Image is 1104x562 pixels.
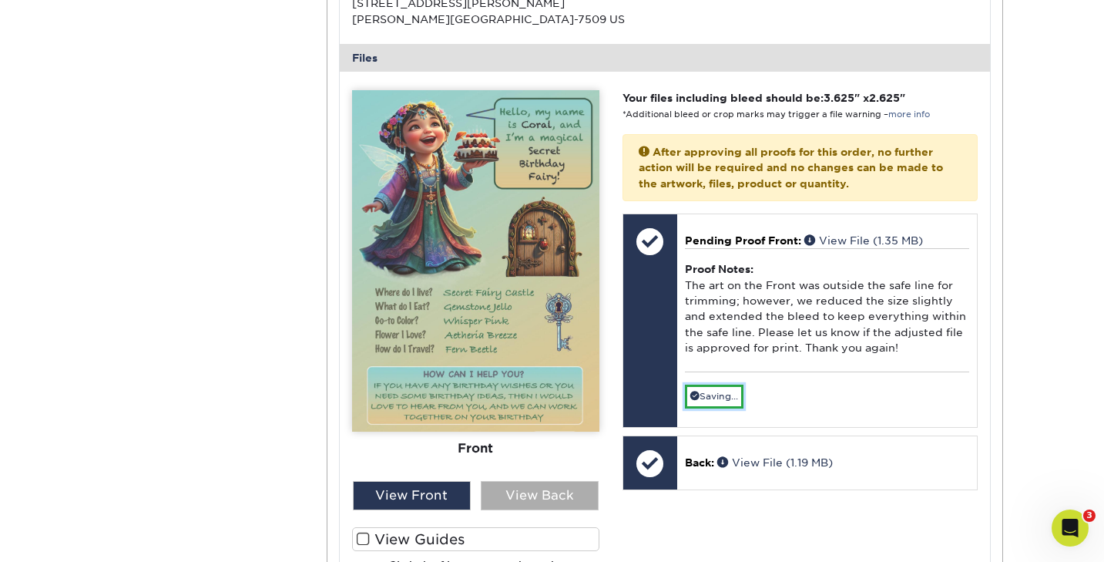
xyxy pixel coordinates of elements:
a: Saving... [685,385,743,409]
a: more info [888,109,930,119]
strong: After approving all proofs for this order, no further action will be required and no changes can ... [639,146,943,190]
small: *Additional bleed or crop marks may trigger a file warning – [622,109,930,119]
strong: Proof Notes: [685,263,753,275]
div: View Front [353,481,471,510]
span: Pending Proof Front: [685,234,801,247]
strong: Your files including bleed should be: " x " [622,92,905,104]
label: View Guides [352,527,599,551]
div: Front [352,432,599,466]
a: View File (1.35 MB) [804,234,923,247]
span: Back: [685,456,714,469]
span: 3.625 [824,92,854,104]
div: The art on the Front was outside the safe line for trimming; however, we reduced the size slightl... [685,248,969,372]
div: View Back [481,481,599,510]
iframe: Intercom live chat [1052,510,1089,547]
span: 2.625 [869,92,900,104]
a: View File (1.19 MB) [717,456,833,469]
span: 3 [1083,510,1096,522]
div: Files [340,44,990,72]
